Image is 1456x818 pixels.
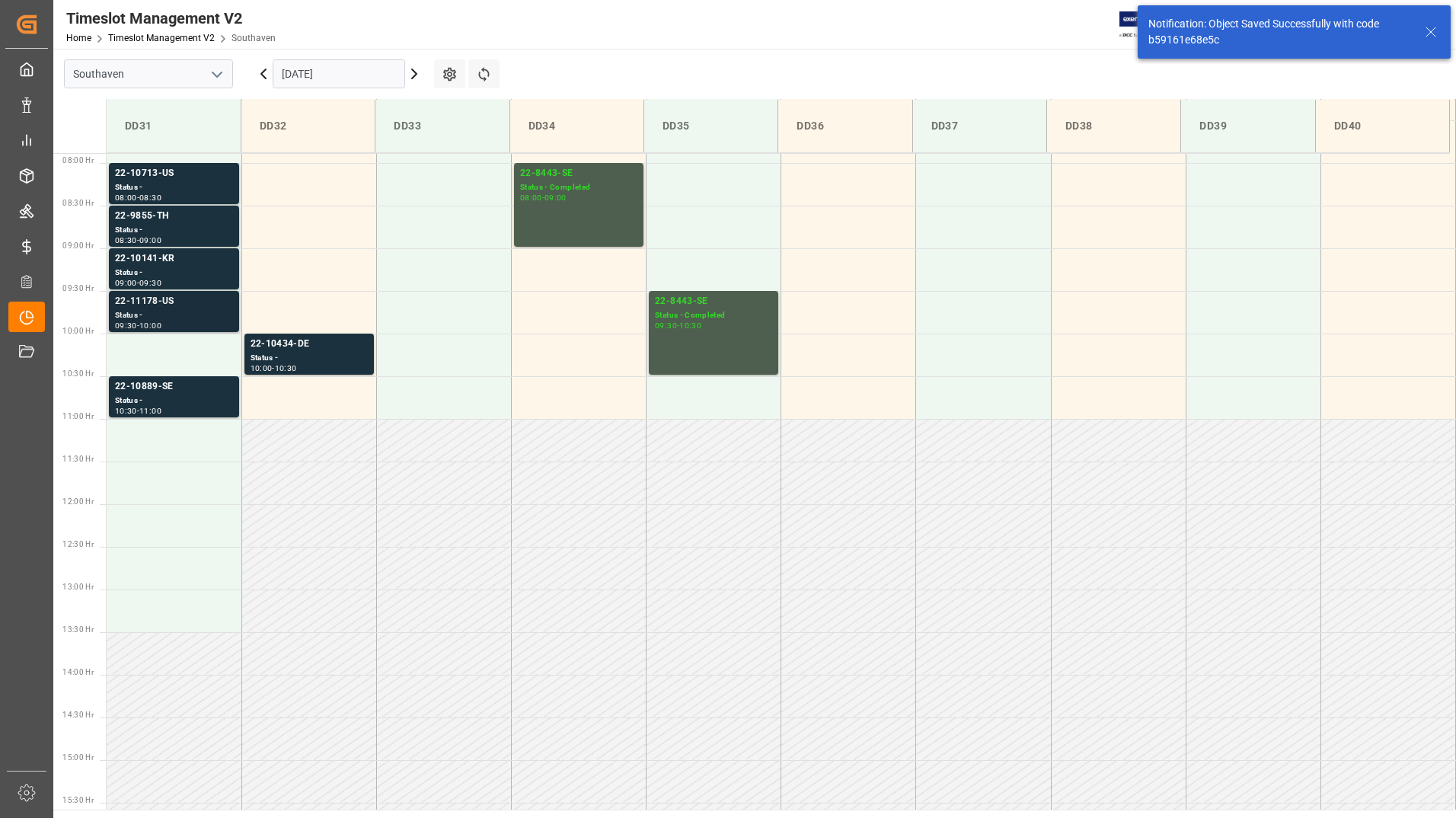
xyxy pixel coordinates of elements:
span: 12:00 Hr [62,497,94,506]
div: 10:30 [275,365,297,372]
div: DD31 [119,112,228,140]
div: 10:30 [115,407,137,414]
div: 10:00 [139,322,161,329]
span: 09:00 Hr [62,241,94,250]
a: Home [66,33,91,43]
div: 08:00 [520,194,542,201]
span: 13:00 Hr [62,583,94,591]
div: Notification: Object Saved Successfully with code b59161e68e5c [1148,16,1410,48]
div: DD36 [790,112,899,140]
div: 22-10713-US [115,166,233,181]
div: 22-10889-SE [115,379,233,395]
div: Status - Completed [520,181,637,194]
button: open menu [205,62,228,86]
input: DD-MM-YYYY [273,59,405,88]
span: 11:30 Hr [62,455,94,463]
div: 08:00 [115,194,137,201]
div: 10:00 [251,365,273,372]
div: 22-8443-SE [655,294,772,309]
div: Status - [115,395,233,407]
div: Status - [115,267,233,280]
div: 22-11178-US [115,294,233,309]
div: - [542,194,544,201]
div: 09:30 [115,322,137,329]
div: 08:30 [115,237,137,244]
div: Status - [251,352,368,365]
div: 09:30 [139,280,161,286]
div: 09:00 [544,194,567,201]
div: 09:00 [139,237,161,244]
div: 22-10141-KR [115,251,233,267]
span: 13:30 Hr [62,625,94,634]
div: DD33 [388,112,497,140]
div: 10:30 [679,322,701,329]
span: 14:30 Hr [62,711,94,719]
div: - [137,407,139,414]
div: 09:30 [655,322,677,329]
div: 22-9855-TH [115,209,233,224]
div: 08:30 [139,194,161,201]
span: 11:00 Hr [62,412,94,420]
div: DD35 [656,112,765,140]
input: Type to search/select [64,59,233,88]
div: DD32 [254,112,362,140]
span: 10:00 Hr [62,327,94,335]
div: DD38 [1059,112,1168,140]
div: DD34 [522,112,631,140]
span: 15:00 Hr [62,753,94,762]
div: 09:00 [115,280,137,286]
div: DD37 [925,112,1034,140]
div: 22-10434-DE [251,337,368,352]
div: DD40 [1328,112,1437,140]
div: Timeslot Management V2 [66,7,276,30]
span: 14:00 Hr [62,668,94,676]
span: 08:30 Hr [62,199,94,207]
div: Status - [115,309,233,322]
div: - [137,322,139,329]
div: 11:00 [139,407,161,414]
div: Status - [115,224,233,237]
span: 09:30 Hr [62,284,94,292]
div: 22-8443-SE [520,166,637,181]
div: Status - [115,181,233,194]
span: 08:00 Hr [62,156,94,165]
img: Exertis%20JAM%20-%20Email%20Logo.jpg_1722504956.jpg [1119,11,1172,38]
div: - [677,322,679,329]
span: 12:30 Hr [62,540,94,548]
div: Status - Completed [655,309,772,322]
div: - [272,365,274,372]
span: 10:30 Hr [62,369,94,378]
span: 15:30 Hr [62,796,94,804]
div: - [137,194,139,201]
a: Timeslot Management V2 [108,33,215,43]
div: DD39 [1193,112,1302,140]
div: - [137,237,139,244]
div: - [137,280,139,286]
